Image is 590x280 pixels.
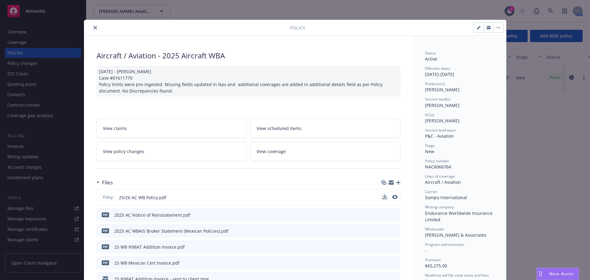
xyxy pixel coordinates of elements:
[96,66,400,97] div: [DATE] - [PERSON_NAME] Case #01611770 Policy limits were pre-ingested. Missing fields updated in ...
[425,273,489,278] span: Newfront will file state taxes and fees
[103,148,144,155] span: View policy changes
[392,212,398,218] button: preview file
[425,56,437,62] span: Active
[92,24,99,31] button: close
[425,128,456,133] span: Service lead team
[425,247,427,253] span: -
[392,228,398,234] button: preview file
[425,66,450,71] span: Effective dates
[425,112,434,117] span: AC(s)
[114,228,228,234] div: 2025 AC WBAIS Broker Statement (Mexican Policies).pdf
[425,263,447,269] span: $65,275.00
[102,228,109,233] span: pdf
[425,232,486,238] span: [PERSON_NAME] & Associates
[425,81,445,86] span: Producer(s)
[425,242,464,247] span: Program administrator
[392,244,398,250] button: preview file
[382,194,387,201] button: download file
[96,179,113,187] div: Files
[425,195,467,200] span: Sompo International
[425,204,454,210] span: Writing company
[425,118,459,124] span: [PERSON_NAME]
[425,102,459,108] span: [PERSON_NAME]
[425,189,437,194] span: Carrier
[250,119,400,138] a: View scheduled items
[537,268,579,280] button: Nova Assist
[425,66,494,77] div: [DATE] - [DATE]
[425,50,436,56] span: Status
[290,25,305,31] span: Policy
[257,148,286,155] span: View coverage
[102,179,113,187] h3: Files
[382,194,387,199] button: download file
[392,260,398,266] button: preview file
[114,212,190,218] div: 2025 AC Notice of Reinstatement.pdf
[425,257,441,262] span: Premium
[425,148,434,154] span: New
[425,87,459,93] span: [PERSON_NAME]
[96,119,247,138] a: View claims
[425,143,435,148] span: Stage
[96,142,247,161] a: View policy changes
[425,174,455,179] span: Lines of coverage
[383,260,387,266] button: download file
[425,158,449,164] span: Policy number
[549,271,574,276] span: Nova Assist
[102,244,109,249] span: pdf
[114,260,179,266] div: 25 WB Mexican Cert Invoice.pdf
[425,133,454,139] span: P&C - Aviation
[425,227,444,232] span: Wholesaler
[425,179,461,185] span: Aircraft / Aviation
[257,125,301,132] span: View scheduled items
[383,244,387,250] button: download file
[250,142,400,161] a: View coverage
[114,244,185,250] div: 25 WB N98AT Addition Invoice.pdf
[102,260,109,265] span: pdf
[425,97,450,102] span: Service lead(s)
[392,195,398,199] button: preview file
[425,164,451,170] span: NAC6066764
[392,194,398,201] button: preview file
[383,228,387,234] button: download file
[96,50,400,61] div: Aircraft / Aviation - 2025 Aircraft WBA
[103,125,127,132] span: View claims
[537,268,545,280] div: Drag to move
[383,212,387,218] button: download file
[425,210,494,223] span: Endurance Worldwide Insurance Limited
[102,195,114,200] span: Policy
[102,212,109,217] span: pdf
[119,194,166,201] span: 25/26 AC WB Policy.pdf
